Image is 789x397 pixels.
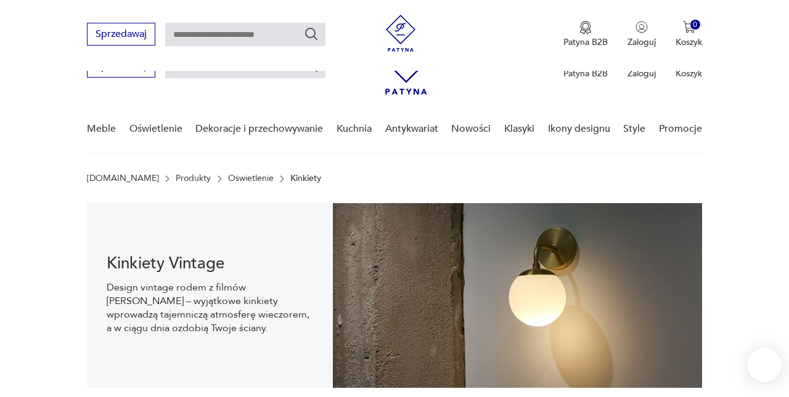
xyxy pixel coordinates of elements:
button: Patyna B2B [563,21,608,48]
h1: Kinkiety Vintage [107,256,313,271]
a: Produkty [176,174,211,183]
img: Ikona koszyka [683,21,695,33]
img: Ikona medalu [579,21,592,34]
p: Patyna B2B [563,68,608,79]
a: Sprzedawaj [87,31,155,39]
p: Design vintage rodem z filmów [PERSON_NAME] – wyjątkowe kinkiety wprowadzą tajemniczą atmosferę w... [107,281,313,335]
iframe: Smartsupp widget button [747,348,782,382]
a: Klasyki [504,105,534,153]
img: Patyna - sklep z meblami i dekoracjami vintage [382,15,419,52]
a: Ikony designu [548,105,610,153]
a: Oświetlenie [129,105,182,153]
a: Antykwariat [385,105,438,153]
p: Koszyk [676,36,702,48]
p: Zaloguj [628,36,656,48]
a: Promocje [659,105,702,153]
button: 0Koszyk [676,21,702,48]
img: Ikonka użytkownika [636,21,648,33]
button: Zaloguj [628,21,656,48]
a: Oświetlenie [228,174,274,183]
a: Ikona medaluPatyna B2B [563,21,608,48]
a: Style [623,105,645,153]
a: Sprzedawaj [87,63,155,71]
button: Szukaj [304,26,319,41]
a: Kuchnia [337,105,372,153]
p: Zaloguj [628,68,656,79]
button: Sprzedawaj [87,23,155,46]
img: Kinkiety vintage [333,203,702,388]
p: Koszyk [676,68,702,79]
a: Dekoracje i przechowywanie [195,105,323,153]
p: Kinkiety [290,174,321,183]
div: 0 [690,20,701,30]
a: Nowości [451,105,491,153]
a: Meble [87,105,116,153]
p: Patyna B2B [563,36,608,48]
a: [DOMAIN_NAME] [87,174,159,183]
